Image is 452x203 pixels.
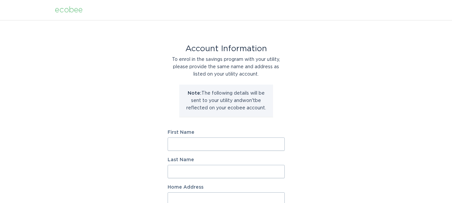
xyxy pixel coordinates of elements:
[168,158,285,162] label: Last Name
[188,91,201,96] strong: Note:
[55,6,83,14] div: ecobee
[168,185,285,190] label: Home Address
[168,45,285,53] div: Account Information
[184,90,268,112] p: The following details will be sent to your utility and won't be reflected on your ecobee account.
[168,130,285,135] label: First Name
[168,56,285,78] div: To enrol in the savings program with your utility, please provide the same name and address as li...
